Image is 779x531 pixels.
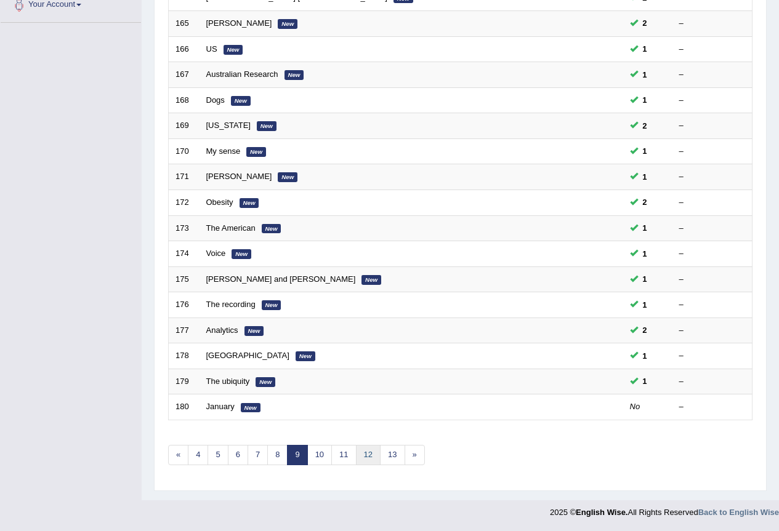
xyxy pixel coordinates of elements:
a: The ubiquity [206,377,250,386]
div: – [679,44,746,55]
em: New [262,300,281,310]
td: 173 [169,215,200,241]
a: The American [206,223,256,233]
div: – [679,248,746,260]
span: You can still take this question [638,17,652,30]
div: – [679,146,746,158]
div: – [679,95,746,106]
span: You can still take this question [638,222,652,234]
td: 167 [169,62,200,88]
em: New [231,96,251,106]
em: New [361,275,381,285]
a: 9 [287,445,307,465]
a: January [206,402,235,411]
em: New [246,147,266,157]
em: New [296,351,315,361]
a: 10 [307,445,332,465]
div: – [679,197,746,209]
em: New [241,403,260,413]
a: 13 [380,445,405,465]
td: 174 [169,241,200,267]
td: 169 [169,113,200,139]
div: – [679,350,746,362]
div: – [679,120,746,132]
a: Australian Research [206,70,278,79]
a: [PERSON_NAME] and [PERSON_NAME] [206,274,356,284]
a: Voice [206,249,226,258]
span: You can still take this question [638,119,652,132]
td: 166 [169,36,200,62]
em: New [278,19,297,29]
div: – [679,223,746,234]
td: 179 [169,369,200,394]
td: 176 [169,292,200,318]
div: 2025 © All Rights Reserved [550,500,779,518]
td: 180 [169,394,200,420]
a: My sense [206,146,241,156]
span: You can still take this question [638,145,652,158]
em: New [224,45,243,55]
div: – [679,18,746,30]
a: Analytics [206,325,238,335]
span: You can still take this question [638,42,652,55]
strong: English Wise. [576,508,628,517]
a: [GEOGRAPHIC_DATA] [206,351,289,360]
em: New [256,377,275,387]
a: 12 [356,445,381,465]
a: [PERSON_NAME] [206,18,272,28]
div: – [679,376,746,388]
a: [PERSON_NAME] [206,172,272,181]
em: New [257,121,276,131]
td: 170 [169,138,200,164]
a: Back to English Wise [698,508,779,517]
a: Obesity [206,198,233,207]
td: 178 [169,343,200,369]
div: – [679,401,746,413]
div: – [679,171,746,183]
span: You can still take this question [638,94,652,106]
a: » [405,445,425,465]
span: You can still take this question [638,247,652,260]
span: You can still take this question [638,68,652,81]
em: New [232,249,251,259]
span: You can still take this question [638,375,652,388]
em: New [244,326,264,336]
em: New [278,172,297,182]
a: 4 [188,445,208,465]
span: You can still take this question [638,349,652,362]
a: [US_STATE] [206,121,251,130]
td: 175 [169,266,200,292]
div: – [679,274,746,285]
em: New [240,198,259,208]
td: 172 [169,190,200,215]
div: – [679,299,746,311]
span: You can still take this question [638,170,652,183]
em: New [285,70,304,80]
a: US [206,44,217,54]
a: 5 [208,445,228,465]
em: New [262,224,281,234]
a: « [168,445,188,465]
a: Dogs [206,95,225,105]
a: 8 [267,445,288,465]
div: – [679,325,746,337]
td: 165 [169,11,200,37]
td: 177 [169,317,200,343]
em: No [630,402,640,411]
a: 7 [248,445,268,465]
span: You can still take this question [638,298,652,311]
td: 171 [169,164,200,190]
span: You can still take this question [638,196,652,209]
span: You can still take this question [638,273,652,285]
span: You can still take this question [638,324,652,337]
a: 11 [331,445,356,465]
a: The recording [206,300,256,309]
a: 6 [228,445,248,465]
td: 168 [169,87,200,113]
div: – [679,69,746,81]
